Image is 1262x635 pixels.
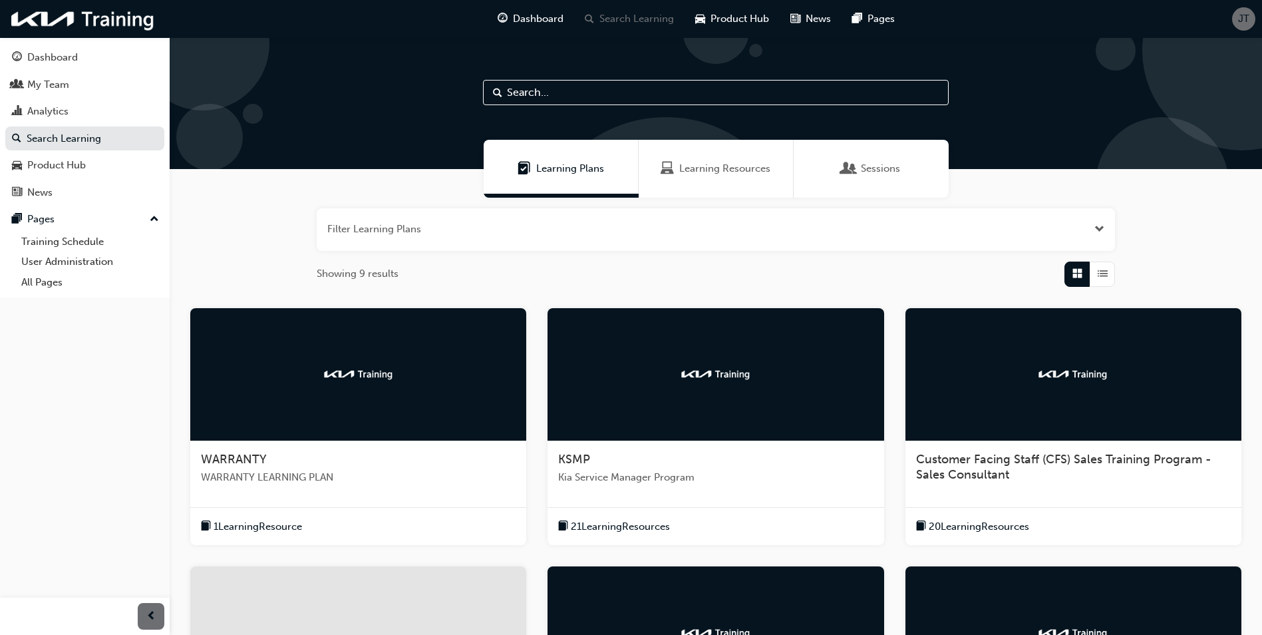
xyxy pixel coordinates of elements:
a: Learning PlansLearning Plans [484,140,639,198]
span: Sessions [842,161,856,176]
span: Learning Plans [518,161,531,176]
button: Pages [5,207,164,232]
img: kia-training [322,367,395,381]
span: up-icon [150,211,159,228]
span: guage-icon [12,52,22,64]
span: book-icon [201,519,211,535]
span: Grid [1072,266,1082,282]
a: kia-trainingWARRANTYWARRANTY LEARNING PLANbook-icon1LearningResource [190,308,526,546]
a: SessionsSessions [794,140,949,198]
a: Dashboard [5,45,164,70]
img: kia-training [1036,367,1110,381]
div: Dashboard [27,50,78,65]
a: Analytics [5,99,164,124]
img: kia-training [679,367,752,381]
img: kia-training [7,5,160,33]
span: List [1098,266,1108,282]
span: WARRANTY [201,452,267,467]
div: Analytics [27,104,69,119]
span: people-icon [12,79,22,91]
span: car-icon [695,11,705,27]
div: My Team [27,77,69,93]
a: Product Hub [5,153,164,178]
span: pages-icon [12,214,22,226]
a: All Pages [16,272,164,293]
a: search-iconSearch Learning [574,5,685,33]
span: Learning Resources [661,161,674,176]
span: Dashboard [513,11,563,27]
span: Pages [868,11,895,27]
div: Product Hub [27,158,86,173]
span: Sessions [861,161,900,176]
button: book-icon1LearningResource [201,519,302,535]
span: Search [493,85,502,101]
span: Showing 9 results [317,266,398,282]
span: Search Learning [599,11,674,27]
span: Product Hub [710,11,769,27]
span: prev-icon [146,608,156,625]
span: JT [1238,11,1249,27]
a: News [5,180,164,205]
span: car-icon [12,160,22,172]
span: pages-icon [852,11,862,27]
a: pages-iconPages [842,5,905,33]
a: Learning ResourcesLearning Resources [639,140,794,198]
a: My Team [5,73,164,97]
span: Learning Resources [679,161,770,176]
span: Customer Facing Staff (CFS) Sales Training Program - Sales Consultant [916,452,1211,483]
span: search-icon [585,11,594,27]
a: Search Learning [5,126,164,151]
button: Open the filter [1094,222,1104,237]
a: User Administration [16,252,164,272]
div: Pages [27,212,55,227]
span: chart-icon [12,106,22,118]
a: Training Schedule [16,232,164,252]
a: car-iconProduct Hub [685,5,780,33]
span: 20 Learning Resources [929,519,1029,534]
span: WARRANTY LEARNING PLAN [201,470,516,485]
button: book-icon20LearningResources [916,519,1029,535]
span: news-icon [12,187,22,199]
a: news-iconNews [780,5,842,33]
span: KSMP [558,452,590,467]
span: Kia Service Manager Program [558,470,873,485]
span: book-icon [558,519,568,535]
span: News [806,11,831,27]
span: 21 Learning Resources [571,519,670,534]
div: News [27,185,53,200]
a: guage-iconDashboard [487,5,574,33]
button: book-icon21LearningResources [558,519,670,535]
span: news-icon [790,11,800,27]
span: Learning Plans [536,161,604,176]
span: search-icon [12,133,21,145]
span: book-icon [916,519,926,535]
button: JT [1232,7,1255,31]
span: guage-icon [498,11,508,27]
input: Search... [483,80,949,105]
a: kia-trainingKSMPKia Service Manager Programbook-icon21LearningResources [548,308,883,546]
button: DashboardMy TeamAnalyticsSearch LearningProduct HubNews [5,43,164,207]
span: 1 Learning Resource [214,519,302,534]
a: kia-trainingCustomer Facing Staff (CFS) Sales Training Program - Sales Consultantbook-icon20Learn... [905,308,1241,546]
